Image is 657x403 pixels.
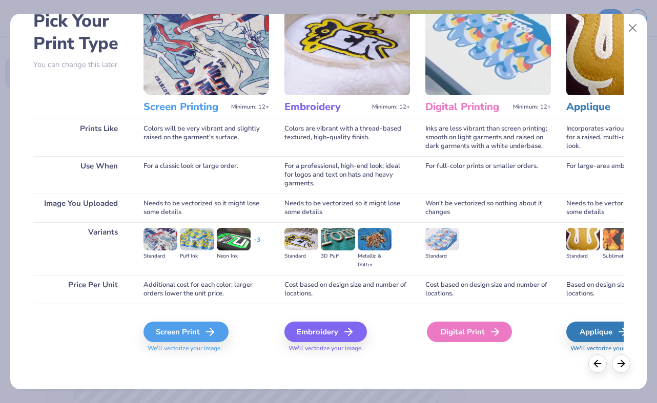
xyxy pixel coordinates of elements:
h3: Embroidery [284,100,368,114]
img: Sublimated [603,228,637,250]
div: Standard [566,252,600,261]
div: For a classic look or large order. [143,156,269,194]
div: Standard [284,252,318,261]
div: Digital Print [427,322,512,342]
div: Puff Ink [180,252,214,261]
div: Colors will be very vibrant and slightly raised on the garment's surface. [143,119,269,156]
div: 3D Puff [321,252,355,261]
div: Variants [33,222,128,275]
span: Minimum: 12+ [372,103,410,111]
div: Colors are vibrant with a thread-based textured, high-quality finish. [284,119,410,156]
div: Embroidery [284,322,367,342]
div: Background removed [499,56,631,69]
div: For full-color prints or smaller orders. [425,156,551,194]
div: Price Per Unit [33,275,128,304]
img: 3D Puff [321,228,355,250]
span: Minimum: 12+ [231,103,269,111]
div: Won't be vectorized so nothing about it changes [425,194,551,222]
img: Standard [143,228,177,250]
p: You can change this later. [33,60,128,69]
div: Standard [425,252,459,261]
div: Needs to be vectorized so it might lose some details [284,194,410,222]
h3: Screen Printing [143,100,227,114]
div: Applique [566,322,642,342]
div: + 3 [253,236,260,253]
div: Cost based on design size and number of locations. [425,275,551,304]
div: For a professional, high-end look; ideal for logos and text on hats and heavy garments. [284,156,410,194]
div: Neon Ink [217,252,251,261]
div: Needs to be vectorized so it might lose some details [143,194,269,222]
button: close [631,56,639,69]
div: Inks are less vibrant than screen printing; smooth on light garments and raised on dark garments ... [425,119,551,156]
span: Minimum: 12+ [513,103,551,111]
img: Standard [425,228,459,250]
div: Prints Like [33,119,128,156]
img: Standard [566,228,600,250]
h3: Digital Printing [425,100,509,114]
div: Sublimated [603,252,637,261]
span: We'll vectorize your image. [284,344,410,353]
div: Additional cost for each color; larger orders lower the unit price. [143,275,269,304]
span: We'll vectorize your image. [143,344,269,353]
div: Image You Uploaded [33,194,128,222]
h3: Applique [566,100,650,114]
div: Cost based on design size and number of locations. [284,275,410,304]
img: Puff Ink [180,228,214,250]
img: Standard [284,228,318,250]
h2: Pick Your Print Type [33,10,128,55]
div: Screen Print [143,322,229,342]
img: Metallic & Glitter [358,228,392,250]
div: Standard [143,252,177,261]
div: Metallic & Glitter [358,252,392,269]
img: Neon Ink [217,228,251,250]
div: Use When [33,156,128,194]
